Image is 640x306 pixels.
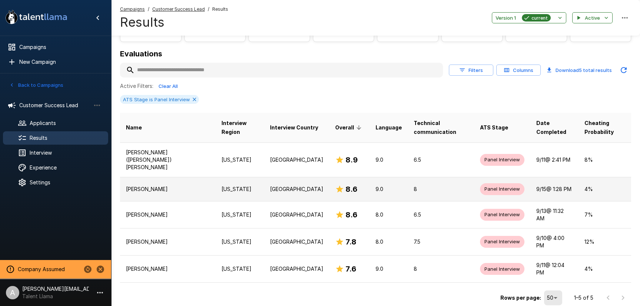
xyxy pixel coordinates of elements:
[221,156,258,164] p: [US_STATE]
[221,265,258,273] p: [US_STATE]
[120,96,193,102] span: ATS Stage is Panel Interview
[492,12,566,24] button: Version 1current
[480,238,524,245] span: Panel Interview
[376,265,402,273] p: 9.0
[414,211,468,218] p: 6.5
[270,123,318,132] span: Interview Country
[120,6,145,12] u: Campaigns
[530,255,579,282] td: 9/11 @ 12:04 PM
[270,185,323,193] p: [GEOGRAPHIC_DATA]
[500,294,541,302] p: Rows per page:
[574,294,593,302] p: 1–5 of 5
[530,142,579,177] td: 9/11 @ 2:41 PM
[221,211,258,218] p: [US_STATE]
[126,123,142,132] span: Name
[270,238,323,246] p: [GEOGRAPHIC_DATA]
[346,236,356,248] h6: 7.8
[530,201,579,228] td: 9/13 @ 11:32 AM
[584,119,625,136] span: Cheating Probability
[530,228,579,255] td: 9/10 @ 4:00 PM
[414,119,468,136] span: Technical communication
[376,211,402,218] p: 8.0
[346,183,357,195] h6: 8.6
[584,211,625,218] p: 7 %
[414,156,468,164] p: 6.5
[480,211,524,218] span: Panel Interview
[536,119,573,136] span: Date Completed
[480,123,508,132] span: ATS Stage
[414,238,468,246] p: 7.5
[584,265,625,273] p: 4 %
[346,154,358,166] h6: 8.9
[270,211,323,218] p: [GEOGRAPHIC_DATA]
[414,265,468,273] p: 8
[376,185,402,193] p: 9.0
[335,123,364,132] span: Overall
[221,185,258,193] p: [US_STATE]
[449,65,493,76] button: Filters
[126,149,210,171] p: [PERSON_NAME] ([PERSON_NAME]) [PERSON_NAME]
[156,80,180,92] button: Clear All
[480,185,524,193] span: Panel Interview
[120,14,228,30] h4: Results
[346,209,357,221] h6: 8.6
[496,65,541,76] button: Columns
[376,156,402,164] p: 9.0
[126,211,210,218] p: [PERSON_NAME]
[480,266,524,273] span: Panel Interview
[584,185,625,193] p: 4 %
[126,265,210,273] p: [PERSON_NAME]
[270,265,323,273] p: [GEOGRAPHIC_DATA]
[616,63,631,78] button: Updated Today - 10:07 AM
[529,14,551,22] span: current
[584,156,625,164] p: 8 %
[208,6,209,13] span: /
[572,12,613,24] button: Active
[120,49,162,58] b: Evaluations
[221,238,258,246] p: [US_STATE]
[584,238,625,246] p: 12 %
[376,238,402,246] p: 8.0
[120,95,199,104] div: ATS Stage is Panel Interview
[414,185,468,193] p: 8
[496,14,516,22] span: Version 1
[544,290,562,305] div: 50
[221,119,258,136] span: Interview Region
[270,156,323,164] p: [GEOGRAPHIC_DATA]
[126,185,210,193] p: [PERSON_NAME]
[120,82,153,90] p: Active Filters:
[148,6,149,13] span: /
[126,238,210,246] p: [PERSON_NAME]
[212,6,228,13] span: Results
[376,123,402,132] span: Language
[480,156,524,163] span: Panel Interview
[346,263,356,275] h6: 7.6
[544,63,615,78] button: Download5 total results
[530,177,579,201] td: 9/15 @ 1:28 PM
[152,6,205,12] u: Customer Success Lead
